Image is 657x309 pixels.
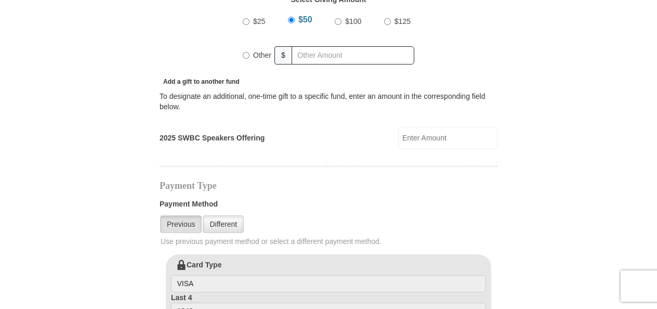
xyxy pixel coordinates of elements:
[253,51,271,59] span: Other
[160,78,240,85] span: Add a gift to another fund
[160,199,497,214] label: Payment Method
[395,17,411,25] span: $125
[345,17,361,25] span: $100
[274,46,292,65] span: $
[253,17,265,25] span: $25
[292,46,414,65] input: Other Amount
[171,260,486,293] label: Card Type
[160,215,202,233] a: Previous
[160,133,265,143] label: 2025 SWBC Speakers Offering
[398,127,497,149] input: Enter Amount
[160,182,497,190] h4: Payment Type
[160,91,497,112] div: To designate an additional, one-time gift to a specific fund, enter an amount in the correspondin...
[171,275,486,293] input: Card Type
[203,215,244,233] a: Different
[161,236,498,247] span: Use previous payment method or select a different payment method.
[298,15,312,24] span: $50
